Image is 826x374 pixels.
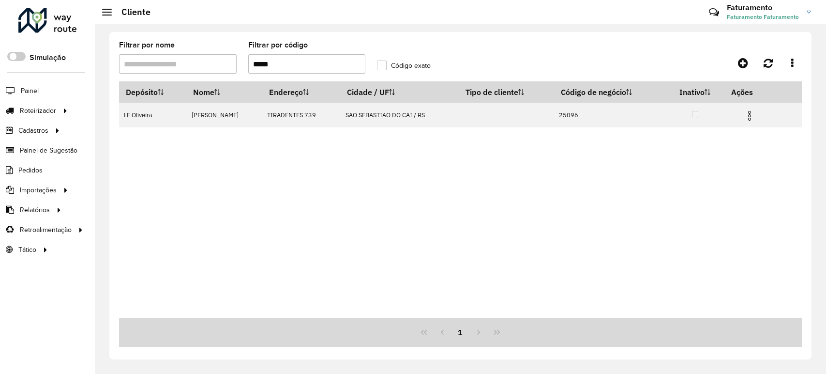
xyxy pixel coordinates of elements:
[119,39,175,51] label: Filtrar por nome
[262,82,341,103] th: Endereço
[248,39,308,51] label: Filtrar por código
[554,103,666,127] td: 25096
[18,165,43,175] span: Pedidos
[554,82,666,103] th: Código de negócio
[340,82,459,103] th: Cidade / UF
[727,3,799,12] h3: Faturamento
[30,52,66,63] label: Simulação
[459,82,554,103] th: Tipo de cliente
[451,323,470,342] button: 1
[187,82,262,103] th: Nome
[20,145,77,156] span: Painel de Sugestão
[704,2,724,23] a: Contato Rápido
[20,106,56,116] span: Roteirizador
[262,103,341,127] td: TIRADENTES 739
[119,103,187,127] td: LF Oliveira
[666,82,724,103] th: Inativo
[21,86,39,96] span: Painel
[187,103,262,127] td: [PERSON_NAME]
[20,205,50,215] span: Relatórios
[18,125,48,136] span: Cadastros
[112,7,150,17] h2: Cliente
[377,61,431,71] label: Código exato
[20,185,57,195] span: Importações
[724,82,782,102] th: Ações
[727,13,799,21] span: Faturamento Faturamento
[20,225,72,235] span: Retroalimentação
[119,82,187,103] th: Depósito
[340,103,459,127] td: SAO SEBASTIAO DO CAI / RS
[18,245,36,255] span: Tático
